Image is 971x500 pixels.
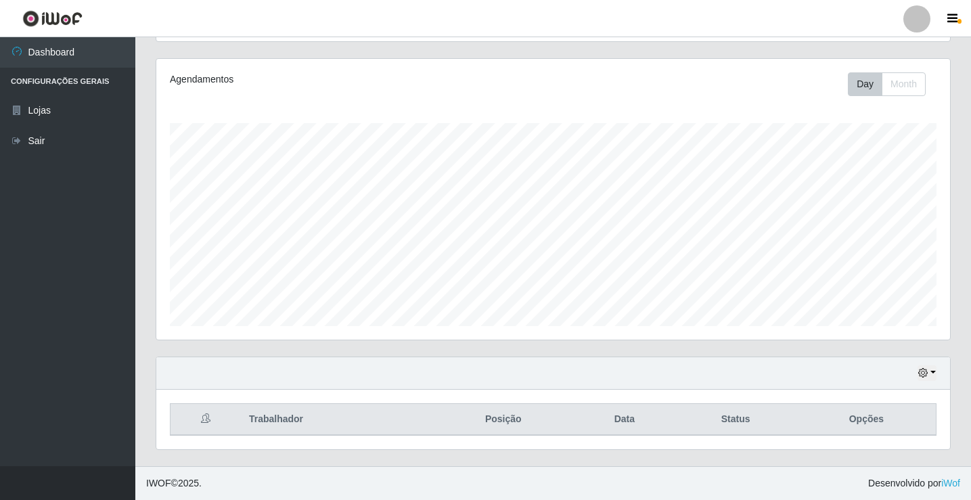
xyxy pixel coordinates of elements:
[432,404,574,436] th: Posição
[882,72,926,96] button: Month
[941,478,960,488] a: iWof
[22,10,83,27] img: CoreUI Logo
[797,404,936,436] th: Opções
[675,404,797,436] th: Status
[848,72,926,96] div: First group
[170,72,478,87] div: Agendamentos
[848,72,882,96] button: Day
[241,404,432,436] th: Trabalhador
[574,404,674,436] th: Data
[868,476,960,491] span: Desenvolvido por
[146,478,171,488] span: IWOF
[848,72,936,96] div: Toolbar with button groups
[146,476,202,491] span: © 2025 .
